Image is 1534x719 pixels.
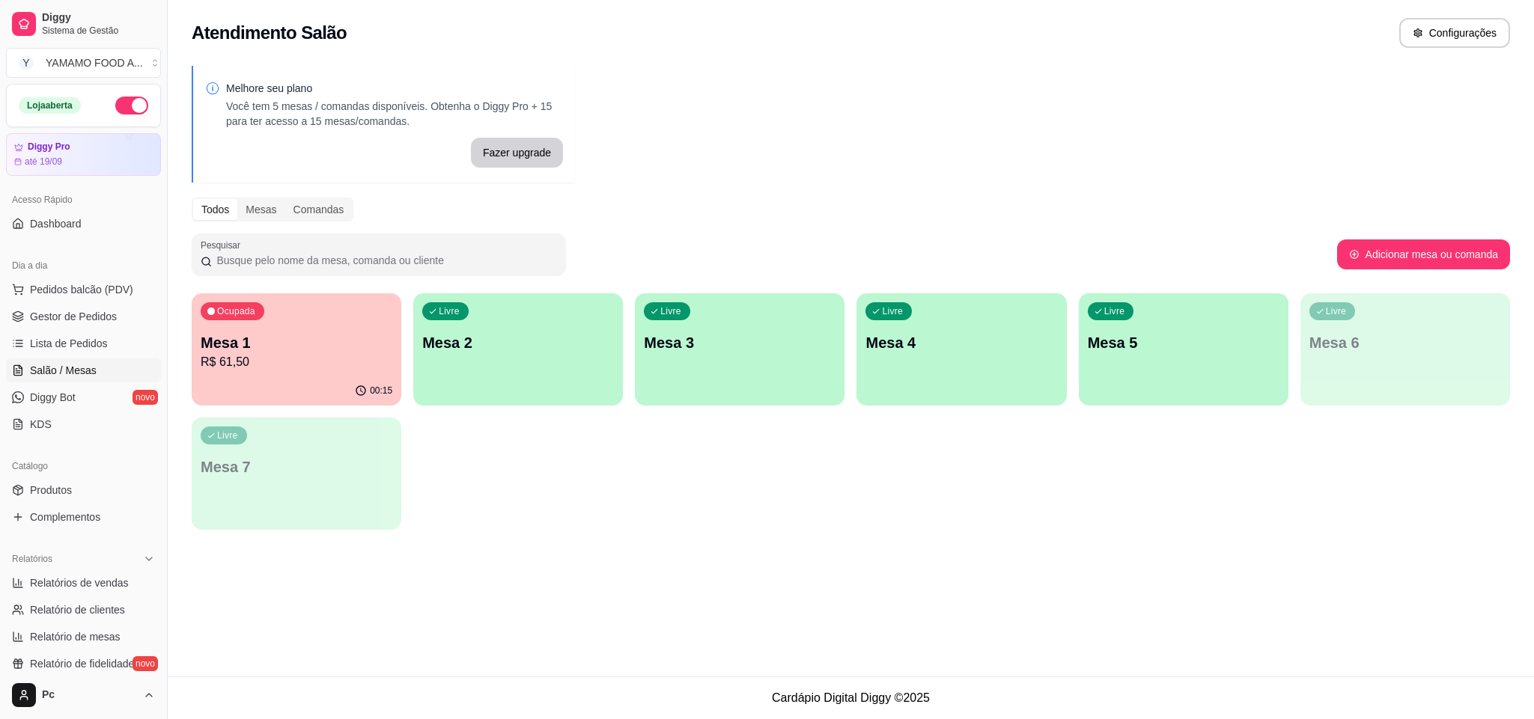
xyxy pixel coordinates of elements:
[6,212,161,236] a: Dashboard
[6,305,161,328] a: Gestor de Pedidos
[226,99,563,129] p: Você tem 5 mesas / comandas disponíveis. Obtenha o Diggy Pro + 15 para ter acesso a 15 mesas/coma...
[168,676,1534,719] footer: Cardápio Digital Diggy © 2025
[30,282,133,297] span: Pedidos balcão (PDV)
[644,332,836,353] p: Mesa 3
[856,293,1066,406] button: LivreMesa 4
[19,55,34,70] span: Y
[6,598,161,622] a: Relatório de clientes
[19,97,81,114] div: Loja aberta
[217,429,238,441] p: Livre
[226,81,563,96] p: Melhore seu plano
[30,216,82,231] span: Dashboard
[1309,332,1501,353] p: Mesa 6
[30,363,97,378] span: Salão / Mesas
[201,353,392,371] p: R$ 61,50
[660,305,681,317] p: Livre
[6,133,161,176] a: Diggy Proaté 19/09
[42,25,155,37] span: Sistema de Gestão
[30,575,129,590] span: Relatórios de vendas
[6,385,161,409] a: Diggy Botnovo
[285,199,353,220] div: Comandas
[6,625,161,649] a: Relatório de mesas
[237,199,284,220] div: Mesas
[30,629,121,644] span: Relatório de mesas
[6,48,161,78] button: Select a team
[6,6,161,42] a: DiggySistema de Gestão
[413,293,623,406] button: LivreMesa 2
[42,688,137,702] span: Pc
[1326,305,1347,317] p: Livre
[192,417,401,530] button: LivreMesa 7
[46,55,143,70] div: YAMAMO FOOD A ...
[6,478,161,502] a: Produtos
[30,417,52,432] span: KDS
[6,454,161,478] div: Catálogo
[635,293,844,406] button: LivreMesa 3
[30,656,134,671] span: Relatório de fidelidade
[1104,305,1125,317] p: Livre
[6,188,161,212] div: Acesso Rápido
[6,505,161,529] a: Complementos
[370,385,392,397] p: 00:15
[30,336,108,351] span: Lista de Pedidos
[201,239,246,251] label: Pesquisar
[30,602,125,617] span: Relatório de clientes
[6,571,161,595] a: Relatórios de vendas
[25,156,62,168] article: até 19/09
[422,332,614,353] p: Mesa 2
[30,309,117,324] span: Gestor de Pedidos
[1399,18,1510,48] button: Configurações
[115,97,148,114] button: Alterar Status
[30,390,76,405] span: Diggy Bot
[1079,293,1288,406] button: LivreMesa 5
[30,483,72,498] span: Produtos
[6,652,161,676] a: Relatório de fidelidadenovo
[217,305,255,317] p: Ocupada
[1300,293,1510,406] button: LivreMesa 6
[212,253,557,268] input: Pesquisar
[865,332,1057,353] p: Mesa 4
[6,412,161,436] a: KDS
[12,553,52,565] span: Relatórios
[439,305,460,317] p: Livre
[192,21,347,45] h2: Atendimento Salão
[201,332,392,353] p: Mesa 1
[192,293,401,406] button: OcupadaMesa 1R$ 61,5000:15
[193,199,237,220] div: Todos
[1337,239,1510,269] button: Adicionar mesa ou comanda
[6,278,161,302] button: Pedidos balcão (PDV)
[882,305,903,317] p: Livre
[6,358,161,382] a: Salão / Mesas
[30,510,100,524] span: Complementos
[471,138,563,168] button: Fazer upgrade
[1088,332,1279,353] p: Mesa 5
[28,141,70,153] article: Diggy Pro
[6,677,161,713] button: Pc
[201,456,392,477] p: Mesa 7
[6,331,161,355] a: Lista de Pedidos
[6,254,161,278] div: Dia a dia
[42,11,155,25] span: Diggy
